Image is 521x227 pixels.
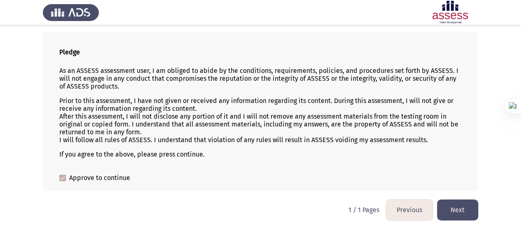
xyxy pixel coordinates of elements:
p: As an ASSESS assessment user, I am obliged to abide by the conditions, requirements, policies, an... [59,67,462,90]
span: Approve to continue [69,173,130,183]
p: Prior to this assessment, I have not given or received any information regarding its content. Dur... [59,97,462,144]
img: Assess Talent Management logo [43,1,99,24]
b: Pledge [59,48,80,56]
p: 1 / 1 Pages [348,206,379,214]
p: If you agree to the above, please press continue. [59,150,462,158]
img: Assessment logo of ASSESS English Language Assessment (3 Module) (Ad - IB) [422,1,478,24]
button: load previous page [386,199,433,220]
button: load next page [437,199,478,220]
